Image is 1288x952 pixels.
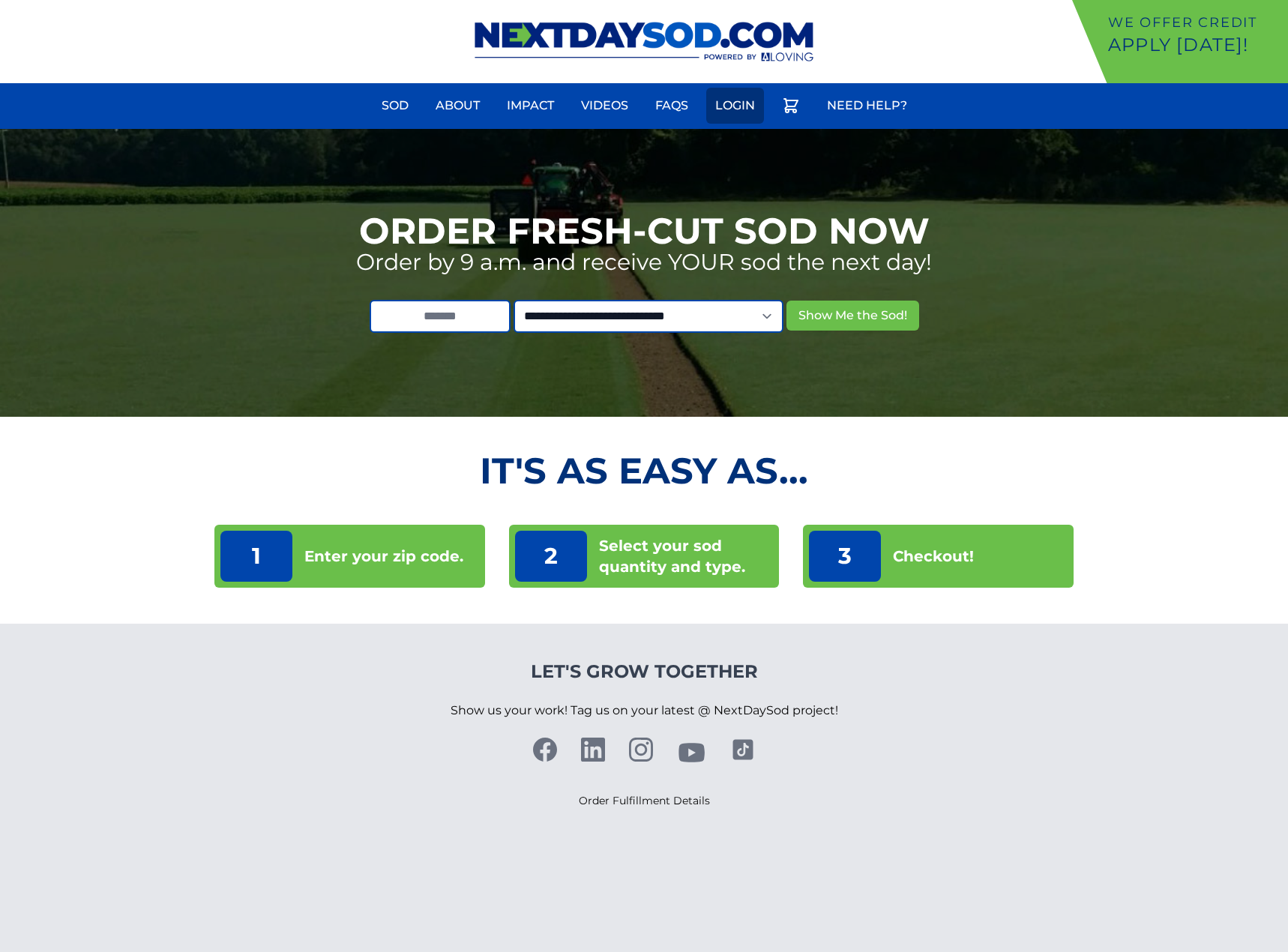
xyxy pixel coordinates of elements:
[572,88,637,124] a: Videos
[599,535,773,577] p: Select your sod quantity and type.
[214,453,1073,489] h2: It's as Easy As...
[220,531,292,582] p: 1
[786,301,919,331] button: Show Me the Sod!
[579,794,710,807] a: Order Fulfillment Details
[373,88,418,124] a: Sod
[356,249,932,276] p: Order by 9 a.m. and receive YOUR sod the next day!
[1108,33,1282,57] p: Apply [DATE]!
[359,213,930,249] h1: Order Fresh-Cut Sod Now
[809,531,881,582] p: 3
[515,531,587,582] p: 2
[427,88,489,124] a: About
[893,546,974,567] p: Checkout!
[451,684,838,738] p: Show us your work! Tag us on your latest @ NextDaySod project!
[451,660,838,684] h4: Let's Grow Together
[818,88,916,124] a: Need Help?
[304,546,463,567] p: Enter your zip code.
[646,88,697,124] a: FAQs
[1108,12,1282,33] p: We offer Credit
[706,88,764,124] a: Login
[498,88,563,124] a: Impact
